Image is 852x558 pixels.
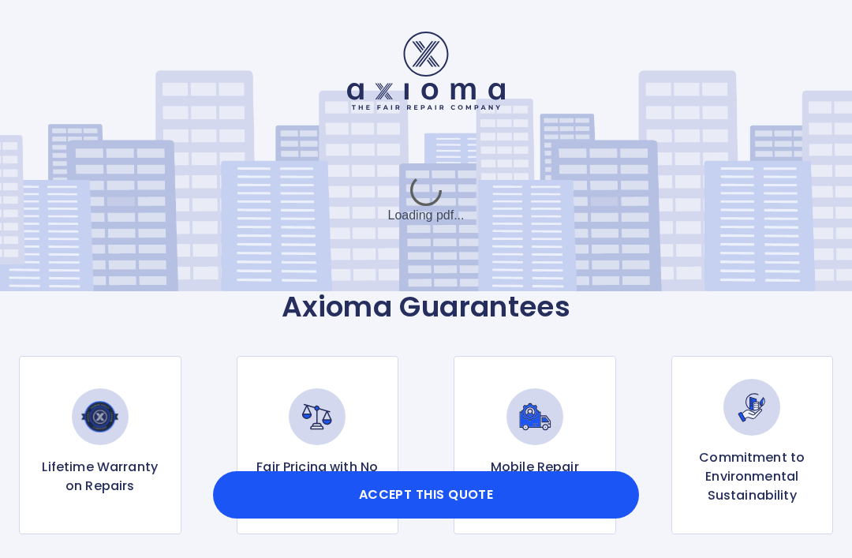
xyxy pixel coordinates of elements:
button: Accept this Quote [213,471,639,519]
p: Lifetime Warranty on Repairs [32,458,168,496]
img: Logo [347,32,505,110]
p: Mobile Repair Services [467,458,603,496]
img: Lifetime Warranty on Repairs [72,388,129,445]
p: Commitment to Environmental Sustainability [685,448,820,505]
p: Axioma Guarantees [19,290,833,324]
div: Loading pdf... [308,160,544,239]
img: Fair Pricing with No Hidden Fees [289,388,346,445]
img: Commitment to Environmental Sustainability [723,379,780,436]
img: Mobile Repair Services [506,388,563,445]
p: Fair Pricing with No Hidden Fees [250,458,386,496]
